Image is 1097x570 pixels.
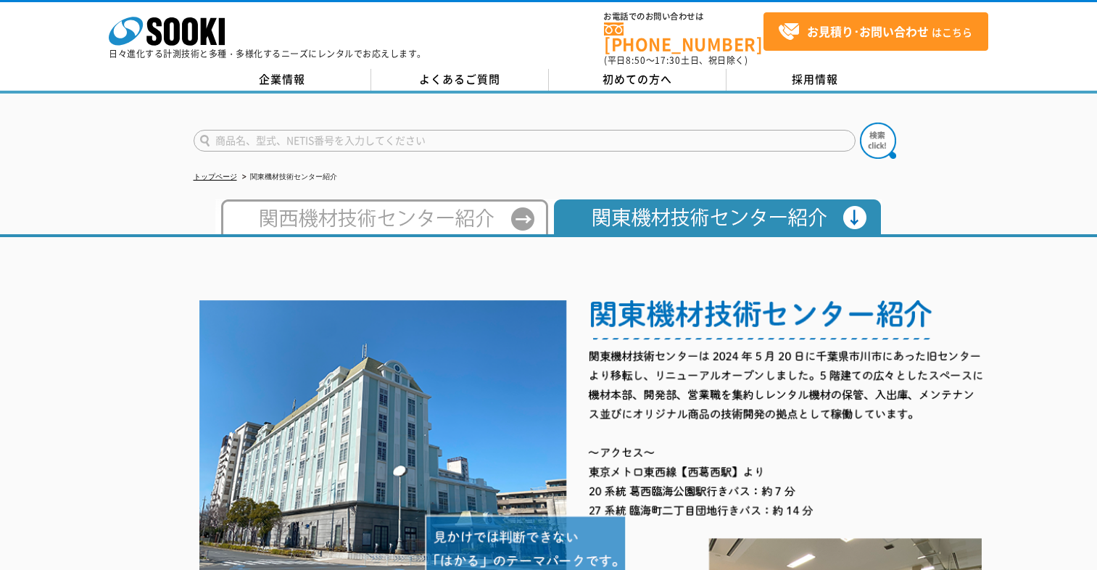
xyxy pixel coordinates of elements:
a: 企業情報 [194,69,371,91]
span: 初めての方へ [603,71,672,87]
p: 日々進化する計測技術と多種・多様化するニーズにレンタルでお応えします。 [109,49,426,58]
span: はこちら [778,21,972,43]
span: 17:30 [655,54,681,67]
input: 商品名、型式、NETIS番号を入力してください [194,130,856,152]
a: よくあるご質問 [371,69,549,91]
img: btn_search.png [860,123,896,159]
a: 採用情報 [726,69,904,91]
span: (平日 ～ 土日、祝日除く) [604,54,748,67]
a: 関東機材技術センター紹介 [548,220,882,231]
li: 関東機材技術センター紹介 [239,170,337,185]
a: お見積り･お問い合わせはこちら [763,12,988,51]
span: 8:50 [626,54,646,67]
strong: お見積り･お問い合わせ [807,22,929,40]
a: [PHONE_NUMBER] [604,22,763,52]
img: 関東機材技術センター紹介 [548,199,882,234]
a: トップページ [194,173,237,181]
a: 西日本テクニカルセンター紹介 [215,220,548,231]
span: お電話でのお問い合わせは [604,12,763,21]
img: 西日本テクニカルセンター紹介 [215,199,548,234]
a: 初めての方へ [549,69,726,91]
